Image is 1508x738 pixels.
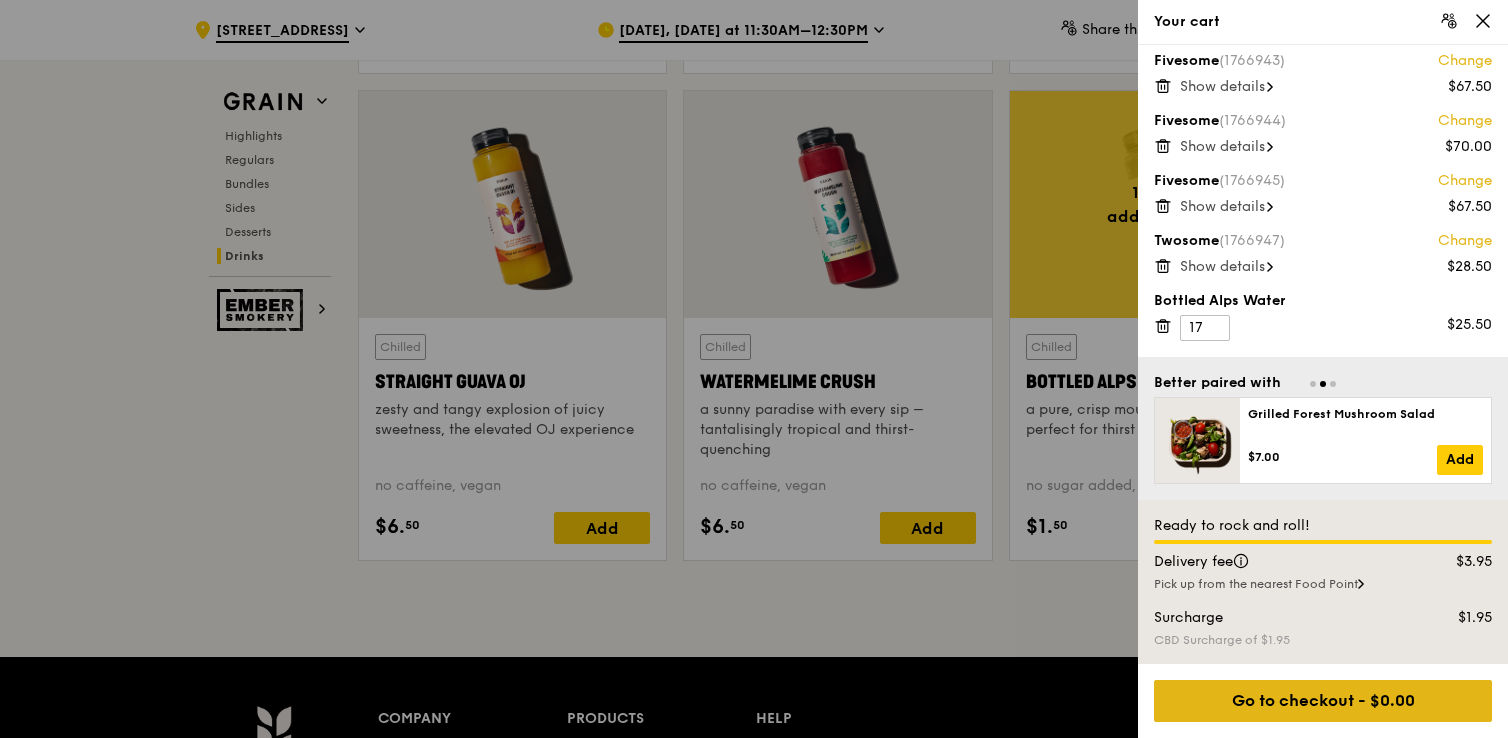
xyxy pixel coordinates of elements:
[1448,77,1492,97] div: $67.50
[1219,172,1285,189] span: (1766945)
[1154,373,1281,393] div: Better paired with
[1248,406,1483,422] div: Grilled Forest Mushroom Salad
[1180,198,1265,215] span: Show details
[1414,608,1505,628] div: $1.95
[1142,552,1414,572] div: Delivery fee
[1154,51,1492,71] div: Fivesome
[1414,552,1505,572] div: $3.95
[1154,111,1492,131] div: Fivesome
[1438,51,1492,71] a: Change
[1437,445,1483,475] a: Add
[1154,231,1492,251] div: Twosome
[1330,381,1336,387] span: Go to slide 3
[1180,78,1265,95] span: Show details
[1219,52,1285,69] span: (1766943)
[1219,232,1285,249] span: (1766947)
[1154,632,1492,648] div: CBD Surcharge of $1.95
[1445,137,1492,157] div: $70.00
[1310,381,1316,387] span: Go to slide 1
[1154,516,1492,536] div: Ready to rock and roll!
[1248,449,1437,465] div: $7.00
[1448,197,1492,217] div: $67.50
[1447,315,1492,335] div: $25.50
[1180,258,1265,275] span: Show details
[1154,576,1492,592] div: Pick up from the nearest Food Point
[1219,112,1286,129] span: (1766944)
[1180,138,1265,155] span: Show details
[1447,257,1492,277] div: $28.50
[1142,608,1414,628] div: Surcharge
[1154,171,1492,191] div: Fivesome
[1438,111,1492,131] a: Change
[1438,231,1492,251] a: Change
[1154,291,1492,311] div: Bottled Alps Water
[1154,680,1492,722] div: Go to checkout - $0.00
[1154,12,1492,32] div: Your cart
[1438,171,1492,191] a: Change
[1320,381,1326,387] span: Go to slide 2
